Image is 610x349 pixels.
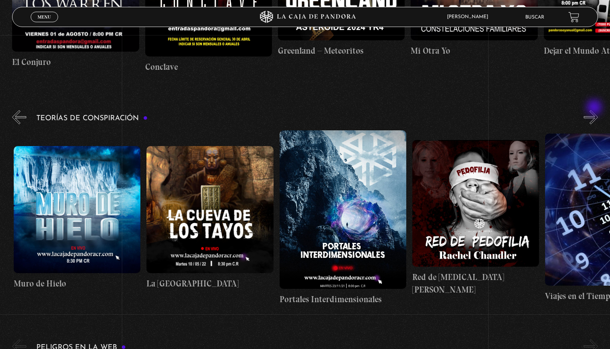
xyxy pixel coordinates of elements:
h4: Conclave [145,61,272,73]
a: Muro de Hielo [14,130,140,305]
h4: El Conjuro [12,56,139,69]
a: La [GEOGRAPHIC_DATA] [146,130,273,305]
a: Red de [MEDICAL_DATA] [PERSON_NAME] [412,130,539,305]
h4: Portales Interdimensionales [280,293,406,306]
h4: Greenland – Meteoritos [278,44,405,57]
span: Menu [38,15,51,19]
span: [PERSON_NAME] [443,15,496,19]
a: View your shopping cart [568,12,579,23]
button: Previous [12,110,26,124]
h3: Teorías de Conspiración [36,115,148,122]
h4: Muro de Hielo [14,277,140,290]
button: Next [584,110,598,124]
span: Cerrar [35,21,54,27]
h4: Mi Otra Yo [411,44,537,57]
a: Portales Interdimensionales [280,130,406,305]
h4: La [GEOGRAPHIC_DATA] [146,277,273,290]
a: Buscar [525,15,544,20]
h4: Red de [MEDICAL_DATA] [PERSON_NAME] [412,271,539,296]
